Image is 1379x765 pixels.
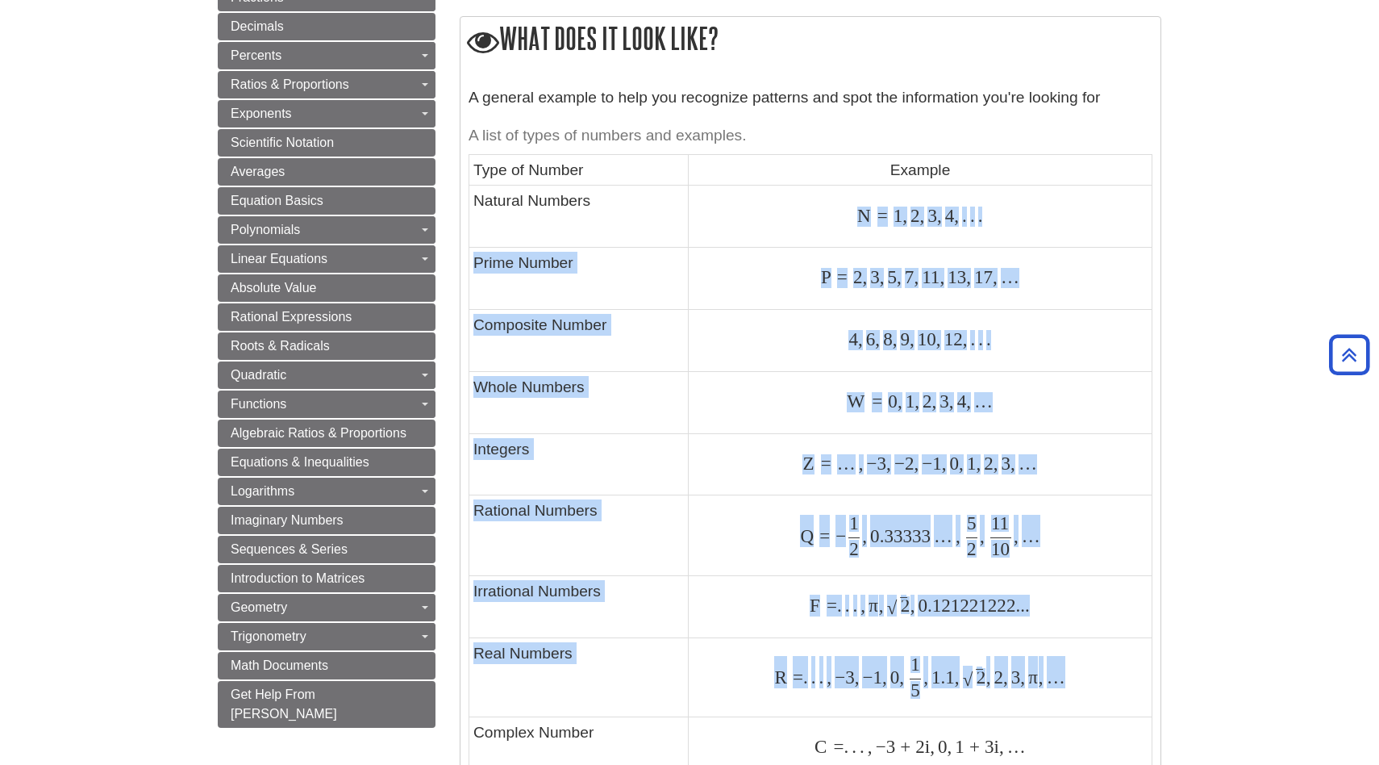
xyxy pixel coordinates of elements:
[231,426,406,440] span: Algebraic Ratios & Proportions
[954,205,959,226] span: ,
[218,303,435,331] a: Rational Expressions
[1014,525,1019,546] span: ,
[967,538,977,559] span: 2
[231,107,292,120] span: Exponents
[907,205,920,226] span: 2
[848,328,858,349] span: 4
[902,205,907,226] span: ,
[218,565,435,592] a: Introduction to Matrices
[959,205,967,226] span: .
[1025,667,1039,688] span: π
[469,371,689,433] td: Whole Numbers
[849,595,857,616] span: .
[808,667,816,688] span: .
[919,266,939,287] span: 11
[814,525,830,546] span: =
[902,266,914,287] span: 7
[882,667,887,688] span: ,
[949,391,954,412] span: ,
[964,453,977,474] span: 1
[891,453,905,474] span: −
[901,595,910,616] span: 2
[936,328,941,349] span: ,
[218,129,435,157] a: Scientific Notation
[939,266,944,287] span: ,
[855,667,860,688] span: ,
[986,667,991,688] span: ,
[1039,667,1044,688] span: ,
[899,667,904,688] span: ,
[218,245,435,273] a: Linear Equations
[931,525,952,546] span: …
[910,328,914,349] span: ,
[774,667,786,688] span: R
[944,266,966,287] span: 13
[875,328,880,349] span: ,
[886,736,896,757] span: 3
[976,453,981,474] span: ,
[218,187,435,215] a: Equation Basics
[231,688,337,721] span: Get Help From [PERSON_NAME]
[925,736,930,757] span: i
[942,205,955,226] span: 4
[905,453,914,474] span: 2
[910,654,920,675] span: 1
[910,595,915,616] span: ,
[873,736,886,757] span: −
[469,248,689,310] td: Prime Number
[231,600,287,614] span: Geometry
[218,594,435,621] a: Geometry
[964,736,980,757] span: +
[1003,667,1008,688] span: ,
[920,205,925,226] span: ,
[849,512,859,533] span: 1
[975,328,983,349] span: .
[810,595,821,616] span: F
[231,571,365,585] span: Introduction to Matrices
[1323,344,1375,366] a: Back to Top
[897,266,902,287] span: ,
[971,391,993,412] span: …
[935,736,948,757] span: 0
[932,391,937,412] span: ,
[937,205,942,226] span: ,
[1019,525,1040,546] span: …
[880,328,893,349] span: 8
[991,512,1009,533] span: 11
[919,391,932,412] span: 2
[948,736,952,757] span: ,
[231,165,285,178] span: Averages
[877,453,887,474] span: 3
[1010,453,1015,474] span: ,
[815,667,823,688] span: .
[1015,453,1037,474] span: …
[919,453,932,474] span: −
[831,667,845,688] span: −
[884,266,897,287] span: 5
[231,194,323,207] span: Equation Basics
[469,575,689,637] td: Irrational Numbers
[231,484,294,498] span: Logarithms
[815,453,831,474] span: =
[864,736,873,757] span: ,
[842,595,850,616] span: .
[932,453,942,474] span: 1
[888,205,903,226] span: 1
[218,158,435,186] a: Averages
[803,667,808,688] span: .
[848,266,863,287] span: 2
[847,391,866,412] span: W
[218,71,435,98] a: Ratios & Proportions
[845,667,855,688] span: 3
[802,453,814,474] span: Z
[864,453,877,474] span: −
[787,667,803,688] span: =
[218,681,435,728] a: Get Help From [PERSON_NAME]
[914,266,919,287] span: ,
[460,17,1160,63] h2: What does it look like?
[866,391,882,412] span: =
[218,536,435,563] a: Sequences & Series
[886,453,891,474] span: ,
[848,736,856,757] span: .
[966,391,971,412] span: ,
